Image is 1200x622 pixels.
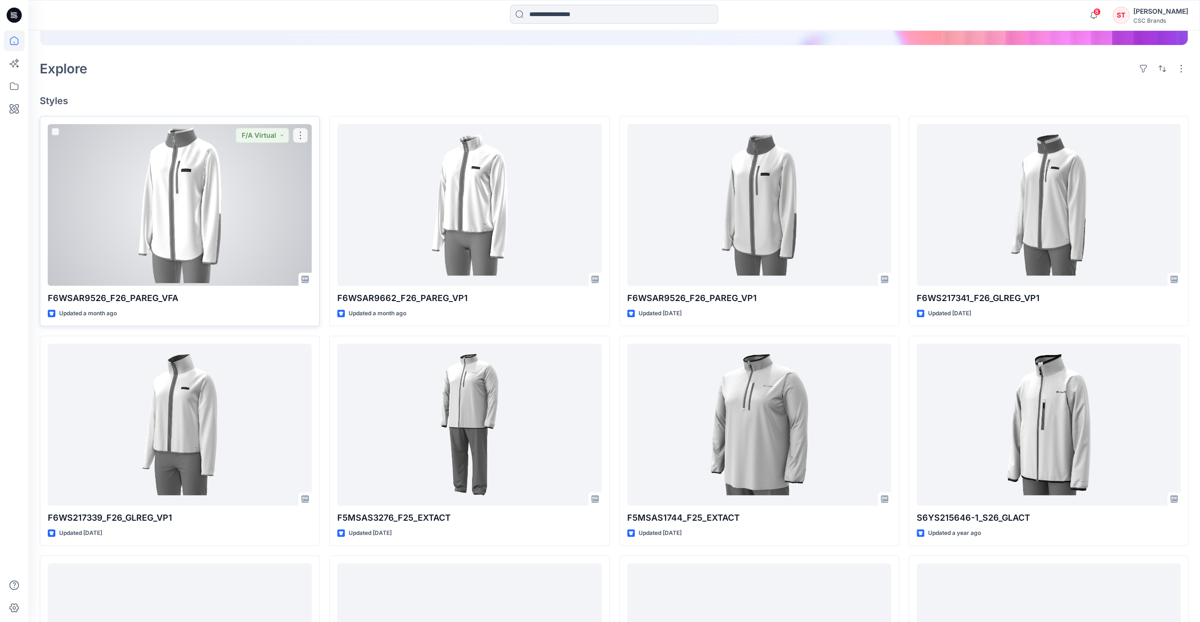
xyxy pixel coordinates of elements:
div: [PERSON_NAME] [1133,6,1188,17]
p: F6WS217341_F26_GLREG_VP1 [917,292,1181,305]
p: Updated [DATE] [639,528,682,538]
p: F5MSAS3276_F25_EXTACT [337,511,601,524]
p: Updated [DATE] [59,528,102,538]
a: F6WS217339_F26_GLREG_VP1 [48,344,312,505]
h2: Explore [40,61,88,76]
a: F6WSAR9526_F26_PAREG_VFA [48,124,312,285]
span: 8 [1093,8,1101,16]
p: Updated a month ago [349,309,406,319]
p: Updated [DATE] [639,309,682,319]
p: Updated a month ago [59,309,117,319]
a: F6WSAR9662_F26_PAREG_VP1 [337,124,601,285]
a: F6WSAR9526_F26_PAREG_VP1 [627,124,891,285]
h4: Styles [40,95,1189,107]
a: F5MSAS1744_F25_EXTACT [627,344,891,505]
p: F6WSAR9526_F26_PAREG_VP1 [627,292,891,305]
p: Updated [DATE] [349,528,392,538]
div: CSC Brands [1133,17,1188,24]
p: Updated a year ago [928,528,981,538]
p: F6WSAR9526_F26_PAREG_VFA [48,292,312,305]
p: Updated [DATE] [928,309,971,319]
p: F5MSAS1744_F25_EXTACT [627,511,891,524]
p: F6WS217339_F26_GLREG_VP1 [48,511,312,524]
div: ST [1112,7,1130,24]
a: F6WS217341_F26_GLREG_VP1 [917,124,1181,285]
a: S6YS215646-1_S26_GLACT [917,344,1181,505]
p: F6WSAR9662_F26_PAREG_VP1 [337,292,601,305]
a: F5MSAS3276_F25_EXTACT [337,344,601,505]
p: S6YS215646-1_S26_GLACT [917,511,1181,524]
